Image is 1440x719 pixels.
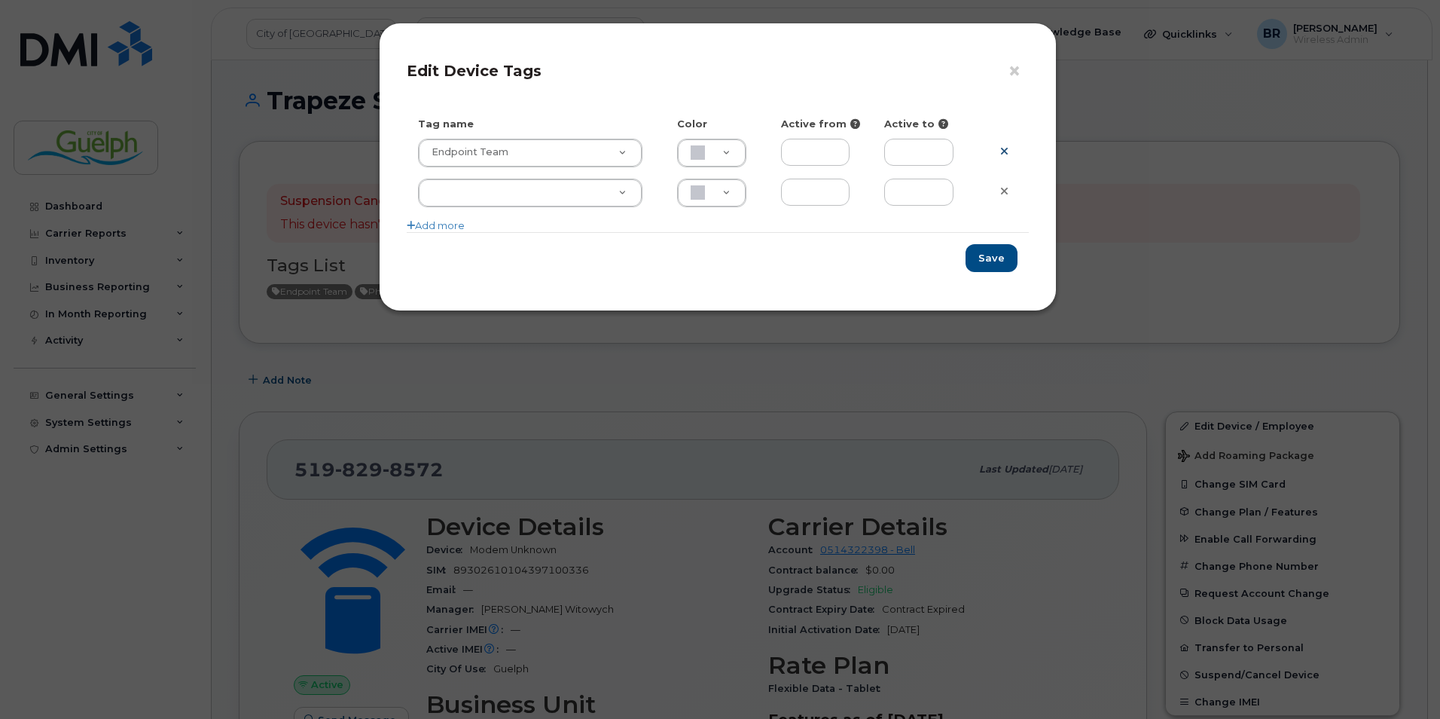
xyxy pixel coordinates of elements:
[966,244,1017,272] button: Save
[407,219,465,231] a: Add more
[407,62,1029,80] h4: Edit Device Tags
[407,117,666,131] div: Tag name
[666,117,770,131] div: Color
[423,145,508,159] span: Endpoint Team
[873,117,977,131] div: Active to
[850,119,860,129] i: Fill in to restrict tag activity to this date
[938,119,948,129] i: Fill in to restrict tag activity to this date
[1008,60,1029,83] button: ×
[770,117,874,131] div: Active from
